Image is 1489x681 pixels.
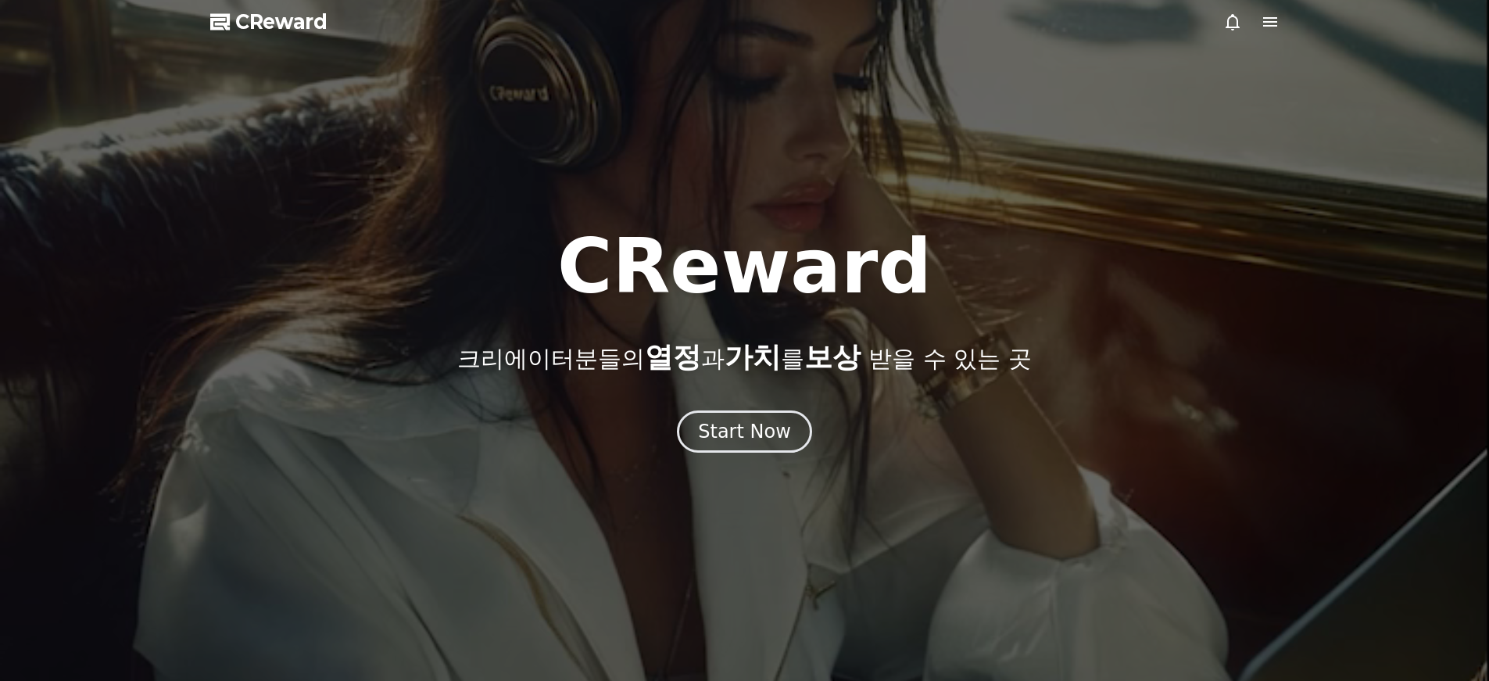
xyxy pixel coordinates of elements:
div: Start Now [698,419,791,444]
button: Start Now [677,410,812,453]
p: 크리에이터분들의 과 를 받을 수 있는 곳 [457,342,1031,373]
span: 열정 [645,341,701,373]
a: Start Now [677,426,812,441]
span: 보상 [804,341,861,373]
span: 가치 [725,341,781,373]
a: CReward [210,9,328,34]
h1: CReward [557,229,932,304]
span: CReward [235,9,328,34]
